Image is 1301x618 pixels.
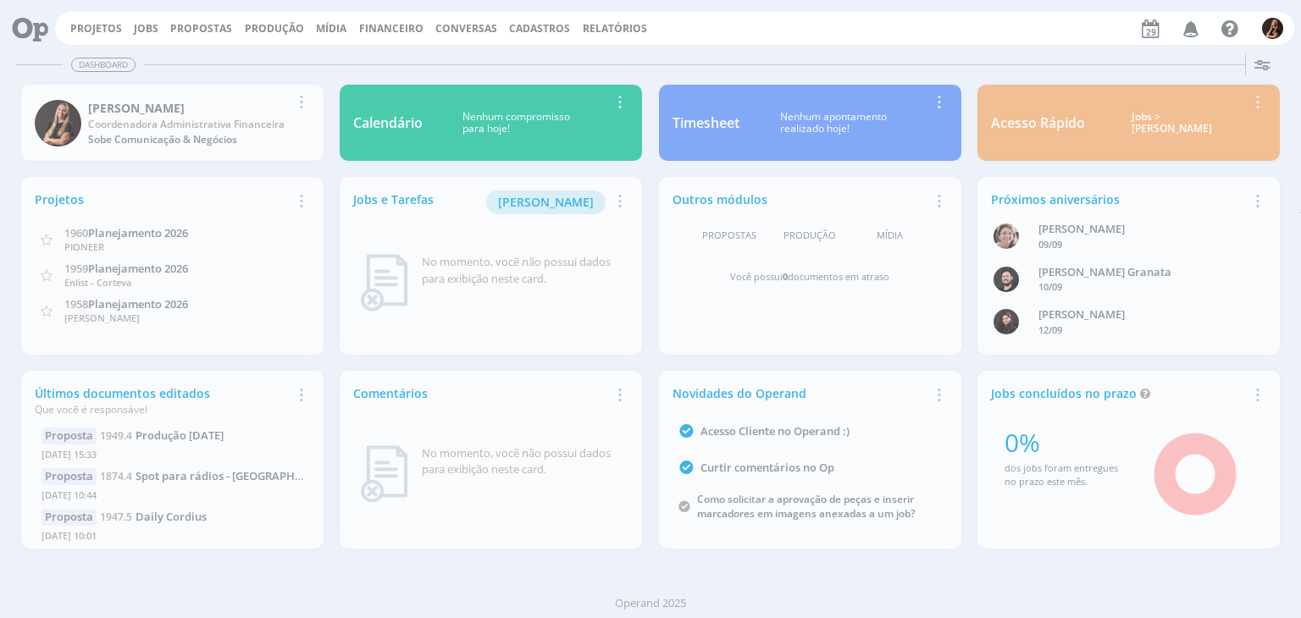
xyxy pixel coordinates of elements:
[136,509,207,524] span: Daily Cordius
[423,111,609,135] div: Nenhum compromisso para hoje!
[64,261,88,276] span: 1959
[1038,306,1247,323] div: Luana da Silva de Andrade
[498,194,594,210] span: [PERSON_NAME]
[88,296,188,312] span: Planejamento 2026
[88,99,291,117] div: Luana Soder
[64,276,131,289] span: Enlist - Corteva
[100,469,132,483] span: 1874.4
[504,22,575,36] button: Cadastros
[35,384,291,417] div: Últimos documentos editados
[359,21,424,36] span: Financeiro
[486,193,606,209] a: [PERSON_NAME]
[35,190,291,208] div: Projetos
[42,526,303,550] div: [DATE] 10:01
[783,270,788,283] span: 0
[1005,461,1131,489] div: dos jobs foram entregues no prazo este mês.
[700,423,850,439] a: Acesso Cliente no Operand :)
[1038,238,1062,251] span: 09/09
[42,468,97,485] div: Proposta
[64,224,188,240] a: 1960Planejamento 2026
[35,100,81,146] img: L
[486,190,606,214] button: [PERSON_NAME]
[134,21,158,36] a: Jobs
[360,445,408,503] img: dashboard_not_found.png
[353,113,423,133] div: Calendário
[165,22,237,36] button: Propostas
[70,21,122,36] a: Projetos
[578,22,652,36] button: Relatórios
[88,225,188,240] span: Planejamento 2026
[88,117,291,132] div: Coordenadora Administrativa Financeira
[64,260,188,276] a: 1959Planejamento 2026
[1261,14,1284,43] button: L
[991,384,1247,402] div: Jobs concluídos no prazo
[1098,111,1247,135] div: Jobs > [PERSON_NAME]
[583,21,647,36] a: Relatórios
[1038,221,1247,238] div: Aline Beatriz Jackisch
[360,254,408,312] img: dashboard_not_found.png
[353,190,609,214] div: Jobs e Tarefas
[42,509,97,526] div: Proposta
[88,132,291,147] div: Sobe Comunicação & Negócios
[129,22,163,36] button: Jobs
[1038,264,1247,281] div: Bruno Corralo Granata
[673,190,928,208] div: Outros módulos
[100,509,207,524] a: 1947.5Daily Cordius
[100,510,132,524] span: 1947.5
[994,223,1019,249] img: A
[1038,280,1062,293] span: 10/09
[991,113,1085,133] div: Acesso Rápido
[422,445,622,478] div: No momento, você não possui dados para exibição neste card.
[1038,323,1062,336] span: 12/09
[65,22,127,36] button: Projetos
[1005,423,1131,461] div: 0%
[100,468,343,483] a: 1874.4Spot para rádios - [GEOGRAPHIC_DATA]
[21,85,324,161] a: L[PERSON_NAME]Coordenadora Administrativa FinanceiraSobe Comunicação & Negócios
[700,460,834,475] a: Curtir comentários no Op
[994,309,1019,334] img: L
[136,468,343,483] span: Spot para rádios - Soja
[245,21,304,36] a: Produção
[1262,18,1283,39] img: L
[422,254,622,287] div: No momento, você não possui dados para exibição neste card.
[240,22,309,36] button: Produção
[42,485,303,510] div: [DATE] 10:44
[697,492,915,521] a: Como solicitar a aprovação de peças e inserir marcadores em imagens anexadas a um job?
[64,312,140,324] span: [PERSON_NAME]
[42,444,303,469] div: [DATE] 15:33
[311,22,352,36] button: Mídia
[673,384,928,402] div: Novidades do Operand
[100,428,224,443] a: 1949.4Produção [DATE]
[354,22,429,36] button: Financeiro
[64,296,88,312] span: 1958
[673,113,739,133] div: Timesheet
[991,190,1247,208] div: Próximos aniversários
[71,58,136,72] span: Dashboard
[783,229,836,243] span: Produção
[509,21,570,36] span: Cadastros
[42,428,97,444] div: Proposta
[136,428,224,443] span: Produção Dia dos Pais
[64,240,104,253] span: PIONEER
[316,21,346,36] a: Mídia
[430,22,502,36] button: Conversas
[994,267,1019,292] img: B
[88,261,188,276] span: Planejamento 2026
[877,229,903,243] span: Mídia
[739,111,928,135] div: Nenhum apontamento realizado hoje!
[100,428,132,443] span: 1949.4
[730,270,889,284] div: Você possui documentos em atraso
[64,225,88,240] span: 1960
[435,21,497,36] a: Conversas
[64,295,188,312] a: 1958Planejamento 2026
[353,384,609,402] div: Comentários
[35,402,291,417] div: Que você é responsável
[702,229,756,243] span: Propostas
[170,21,232,36] span: Propostas
[659,85,961,161] a: TimesheetNenhum apontamentorealizado hoje!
